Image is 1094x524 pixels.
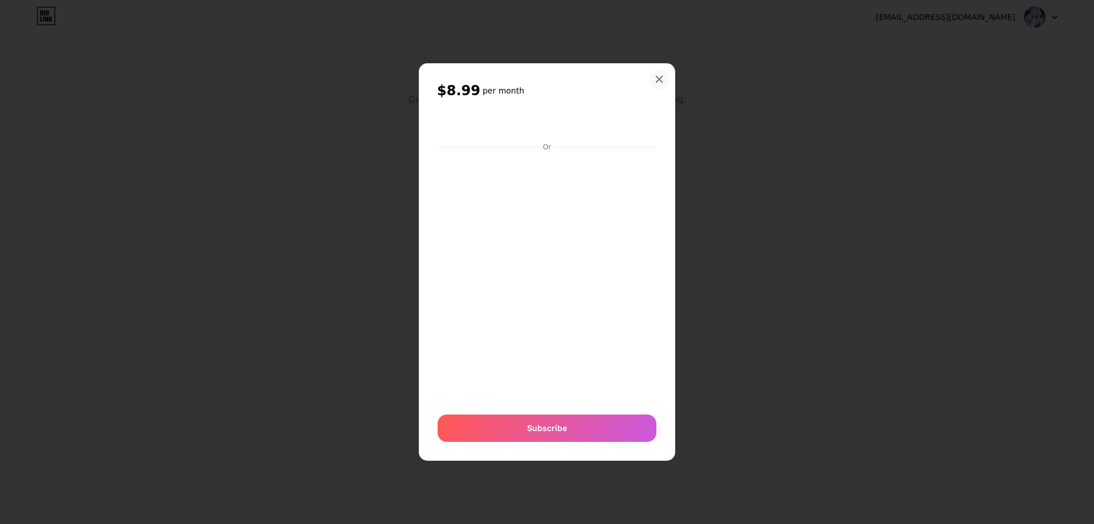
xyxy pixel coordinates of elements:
iframe: กรอบที่ปลอดภัยสำหรับป้อนข้อมูลการชำระเงิน [435,153,659,403]
h6: per month [483,85,524,96]
span: Subscribe [527,422,567,434]
div: Or [541,143,553,152]
iframe: กรอบที่ปลอดภัยสำหรับป้อนข้อมูลการชำระเงิน [438,112,656,139]
span: $8.99 [437,82,480,100]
